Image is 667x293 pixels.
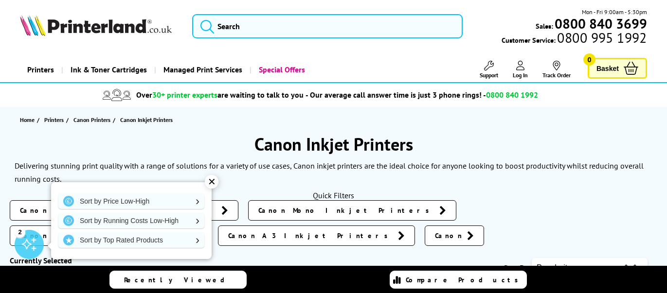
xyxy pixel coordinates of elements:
[596,62,619,75] span: Basket
[258,206,434,215] span: Canon Mono Inkjet Printers
[192,14,463,38] input: Search
[73,115,113,125] a: Canon Printers
[58,193,204,209] a: Sort by Price Low-High
[20,15,172,36] img: Printerland Logo
[228,231,393,241] span: Canon A3 Inkjet Printers
[10,133,657,155] h1: Canon Inkjet Printers
[58,232,204,248] a: Sort by Top Rated Products
[555,15,647,33] b: 0800 840 3699
[109,271,247,289] a: Recently Viewed
[44,115,64,125] span: Printers
[513,71,528,79] span: Log In
[205,175,218,189] div: ✕
[44,115,66,125] a: Printers
[250,57,312,82] a: Special Offers
[152,90,217,100] span: 30+ printer experts
[120,116,173,123] span: Canon Inkjet Printers
[582,7,647,17] span: Mon - Fri 9:00am - 5:30pm
[435,231,462,241] span: Canon
[553,19,647,28] a: 0800 840 3699
[513,61,528,79] a: Log In
[20,115,37,125] a: Home
[20,206,216,215] span: Canon Colour Inkjet Printers
[536,21,553,31] span: Sales:
[154,57,250,82] a: Managed Print Services
[73,115,110,125] span: Canon Printers
[58,213,204,228] a: Sort by Running Costs Low-High
[15,226,25,237] div: 2
[15,161,644,184] p: Delivering stunning print quality with a range of solutions for a variety of use cases, Canon ink...
[502,33,647,45] span: Customer Service:
[406,276,523,284] span: Compare Products
[61,57,154,82] a: Ink & Toner Cartridges
[588,58,647,79] a: Basket 0
[486,90,538,100] span: 0800 840 1992
[20,57,61,82] a: Printers
[542,61,571,79] a: Track Order
[124,276,234,284] span: Recently Viewed
[480,61,498,79] a: Support
[71,57,147,82] span: Ink & Toner Cartridges
[10,190,657,200] div: Quick Filters
[10,200,238,221] a: Canon Colour Inkjet Printers
[20,15,180,38] a: Printerland Logo
[425,225,484,246] a: Canon
[556,33,647,42] span: 0800 995 1992
[10,256,151,265] div: Currently Selected
[136,90,304,100] span: Over are waiting to talk to you
[583,53,595,66] span: 0
[248,200,456,221] a: Canon Mono Inkjet Printers
[218,225,415,246] a: Canon A3 Inkjet Printers
[504,263,530,273] span: Sort By:
[390,271,527,289] a: Compare Products
[480,71,498,79] span: Support
[306,90,538,100] span: - Our average call answer time is just 3 phone rings! -
[10,225,208,246] a: Canon A4 Inkjet Printers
